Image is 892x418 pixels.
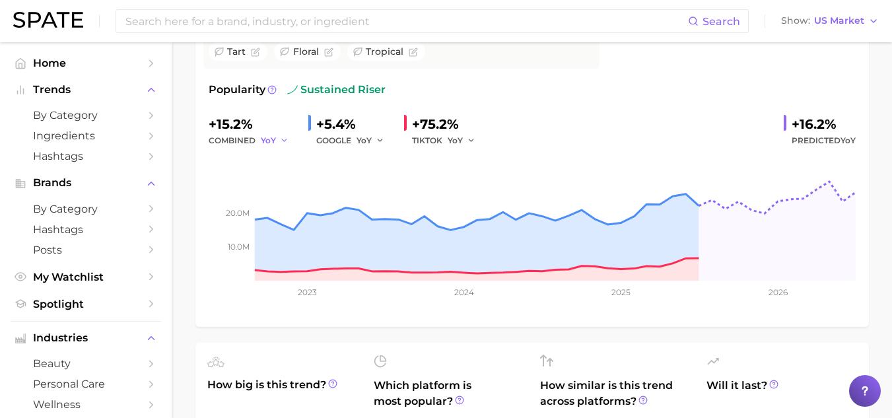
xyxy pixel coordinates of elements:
span: Trends [33,84,139,96]
a: by Category [11,199,161,219]
button: Brands [11,173,161,193]
span: Spotlight [33,298,139,310]
span: by Category [33,203,139,215]
span: Show [781,17,810,24]
input: Search here for a brand, industry, or ingredient [124,10,688,32]
div: +75.2% [412,114,485,135]
tspan: 2023 [297,287,316,297]
span: floral [293,45,319,59]
span: personal care [33,378,139,390]
span: Hashtags [33,150,139,162]
span: tropical [366,45,403,59]
a: Home [11,53,161,73]
span: tart [227,45,246,59]
tspan: 2026 [768,287,787,297]
span: YoY [261,135,276,146]
a: Hashtags [11,146,161,166]
div: +15.2% [209,114,298,135]
button: YoY [357,133,385,149]
a: Spotlight [11,294,161,314]
img: sustained riser [287,85,298,95]
a: My Watchlist [11,267,161,287]
a: personal care [11,374,161,394]
span: How similar is this trend across platforms? [540,378,691,409]
a: by Category [11,105,161,125]
a: Ingredients [11,125,161,146]
button: ShowUS Market [778,13,882,30]
span: sustained riser [287,82,386,98]
span: Posts [33,244,139,256]
div: TIKTOK [412,133,485,149]
span: YoY [841,135,856,145]
button: Industries [11,328,161,348]
span: Hashtags [33,223,139,236]
a: Posts [11,240,161,260]
a: Hashtags [11,219,161,240]
div: +5.4% [316,114,394,135]
button: YoY [448,133,476,149]
span: Search [703,15,740,28]
span: Ingredients [33,129,139,142]
div: combined [209,133,298,149]
span: Home [33,57,139,69]
span: US Market [814,17,864,24]
button: Flag as miscategorized or irrelevant [324,48,333,57]
span: YoY [357,135,372,146]
span: Brands [33,177,139,189]
span: beauty [33,357,139,370]
span: How big is this trend? [207,377,358,409]
span: YoY [448,135,463,146]
div: +16.2% [792,114,856,135]
button: Trends [11,80,161,100]
span: by Category [33,109,139,122]
img: SPATE [13,12,83,28]
span: Industries [33,332,139,344]
a: wellness [11,394,161,415]
button: Flag as miscategorized or irrelevant [409,48,418,57]
tspan: 2024 [454,287,473,297]
span: Popularity [209,82,265,98]
tspan: 2025 [611,287,631,297]
a: beauty [11,353,161,374]
span: Will it last? [706,378,857,409]
button: Flag as miscategorized or irrelevant [251,48,260,57]
button: YoY [261,133,289,149]
span: wellness [33,398,139,411]
span: Predicted [792,133,856,149]
div: GOOGLE [316,133,394,149]
span: My Watchlist [33,271,139,283]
